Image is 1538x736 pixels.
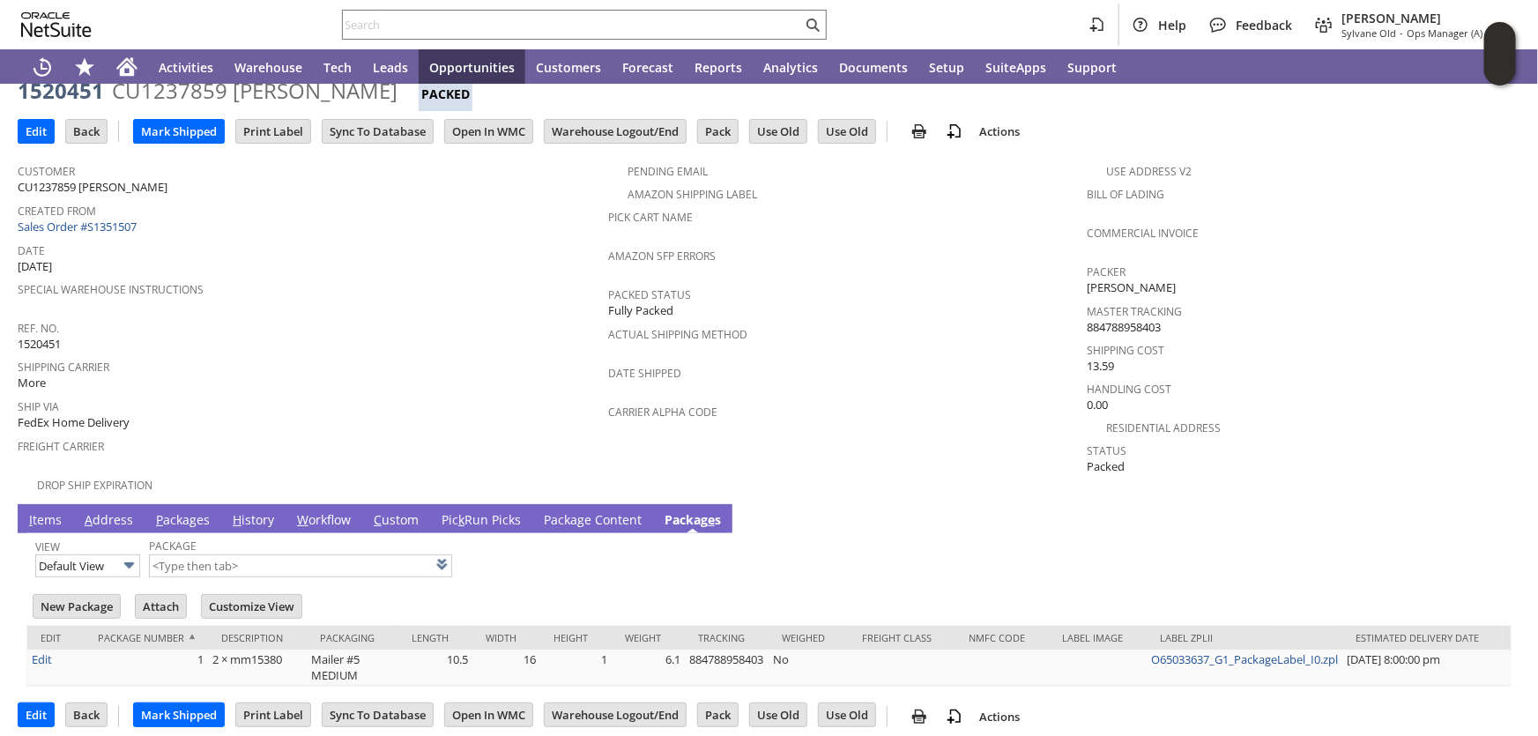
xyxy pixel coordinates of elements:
[106,49,148,85] a: Home
[1342,650,1503,686] td: [DATE] 8:00:00 pm
[1341,10,1506,26] span: [PERSON_NAME]
[862,631,942,644] div: Freight Class
[18,282,204,297] a: Special Warehouse Instructions
[445,703,532,726] input: Open In WMC
[156,511,163,528] span: P
[608,405,717,420] a: Carrier Alpha Code
[608,302,673,319] span: Fully Packed
[25,511,66,531] a: Items
[323,120,433,143] input: Sync To Database
[1062,631,1133,644] div: Label Image
[625,631,672,644] div: Weight
[1088,358,1115,375] span: 13.59
[41,631,71,644] div: Edit
[1356,631,1490,644] div: Estimated Delivery Date
[554,631,598,644] div: Height
[782,631,836,644] div: Weighed
[1088,304,1183,319] a: Master Tracking
[969,631,1036,644] div: NMFC Code
[18,375,46,391] span: More
[458,511,464,528] span: k
[540,650,612,686] td: 1
[608,327,747,342] a: Actual Shipping Method
[1107,164,1193,179] a: Use Address V2
[66,703,107,726] input: Back
[18,219,141,234] a: Sales Order #S1351507
[1088,264,1126,279] a: Packer
[437,511,525,531] a: PickRun Picks
[1088,187,1165,202] a: Bill Of Lading
[929,59,964,76] span: Setup
[539,511,646,531] a: Package Content
[1088,458,1126,475] span: Packed
[362,49,419,85] a: Leads
[297,511,308,528] span: W
[750,120,806,143] input: Use Old
[374,511,382,528] span: C
[1057,49,1127,85] a: Support
[152,511,214,531] a: Packages
[236,703,310,726] input: Print Label
[33,595,120,618] input: New Package
[369,511,423,531] a: Custom
[972,123,1027,139] a: Actions
[608,210,693,225] a: Pick Cart Name
[228,511,279,531] a: History
[545,120,686,143] input: Warehouse Logout/End
[944,706,965,727] img: add-record.svg
[1088,397,1109,413] span: 0.00
[148,49,224,85] a: Activities
[1088,226,1200,241] a: Commercial Invoice
[1158,17,1186,33] span: Help
[684,49,753,85] a: Reports
[98,631,195,644] div: Package Number
[221,631,293,644] div: Description
[32,651,52,667] a: Edit
[1489,508,1510,529] a: Unrolled view on
[32,56,53,78] svg: Recent Records
[685,650,769,686] td: 884788958403
[19,703,54,726] input: Edit
[149,554,452,577] input: <Type then tab>
[202,595,301,618] input: Customize View
[1107,420,1222,435] a: Residential Address
[37,478,152,493] a: Drop Ship Expiration
[323,59,352,76] span: Tech
[116,56,137,78] svg: Home
[18,204,96,219] a: Created From
[918,49,975,85] a: Setup
[313,49,362,85] a: Tech
[1088,343,1165,358] a: Shipping Cost
[628,187,757,202] a: Amazon Shipping Label
[21,49,63,85] a: Recent Records
[293,511,355,531] a: Workflow
[909,706,930,727] img: print.svg
[419,49,525,85] a: Opportunities
[159,59,213,76] span: Activities
[802,14,823,35] svg: Search
[763,59,818,76] span: Analytics
[412,631,459,644] div: Length
[149,539,197,554] a: Package
[85,650,208,686] td: 1
[1151,651,1338,667] a: O65033637_G1_PackageLabel_I0.zpl
[1484,22,1516,85] iframe: Click here to launch Oracle Guided Learning Help Panel
[419,78,472,111] div: Packed
[18,179,167,196] span: CU1237859 [PERSON_NAME]
[695,59,742,76] span: Reports
[85,511,93,528] span: A
[234,59,302,76] span: Warehouse
[134,120,224,143] input: Mark Shipped
[18,321,59,336] a: Ref. No.
[944,121,965,142] img: add-record.svg
[750,703,806,726] input: Use Old
[612,49,684,85] a: Forecast
[343,14,802,35] input: Search
[753,49,828,85] a: Analytics
[35,554,140,577] input: Default View
[18,164,75,179] a: Customer
[1088,382,1172,397] a: Handling Cost
[1400,26,1403,40] span: -
[307,650,398,686] td: Mailer #5 MEDIUM
[112,77,398,105] div: CU1237859 [PERSON_NAME]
